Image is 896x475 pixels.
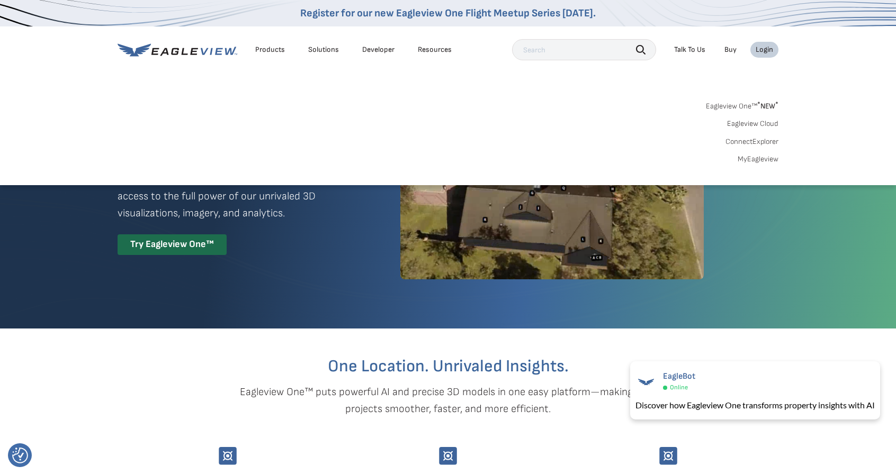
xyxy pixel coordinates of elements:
button: Consent Preferences [12,447,28,463]
a: Developer [362,45,395,54]
h2: One Location. Unrivaled Insights. [126,358,770,375]
span: Online [670,383,688,391]
span: NEW [757,102,778,111]
a: Eagleview Cloud [727,119,778,129]
div: Talk To Us [674,45,705,54]
input: Search [512,39,656,60]
img: Group-9744.svg [659,447,677,465]
a: Eagleview One™*NEW* [706,98,778,111]
p: A premium digital experience that provides seamless access to the full power of our unrivaled 3D ... [118,171,362,222]
img: Group-9744.svg [219,447,237,465]
p: Eagleview One™ puts powerful AI and precise 3D models in one easy platform—making your projects s... [221,383,675,417]
img: Revisit consent button [12,447,28,463]
img: Group-9744.svg [439,447,457,465]
a: MyEagleview [738,154,778,164]
img: EagleBot [635,371,657,392]
div: Solutions [308,45,339,54]
div: Login [756,45,773,54]
div: Try Eagleview One™ [118,234,227,255]
span: EagleBot [663,371,695,381]
a: Register for our new Eagleview One Flight Meetup Series [DATE]. [300,7,596,20]
a: ConnectExplorer [725,137,778,147]
a: Buy [724,45,737,54]
div: Products [255,45,285,54]
div: Resources [418,45,452,54]
div: Discover how Eagleview One transforms property insights with AI [635,399,875,412]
